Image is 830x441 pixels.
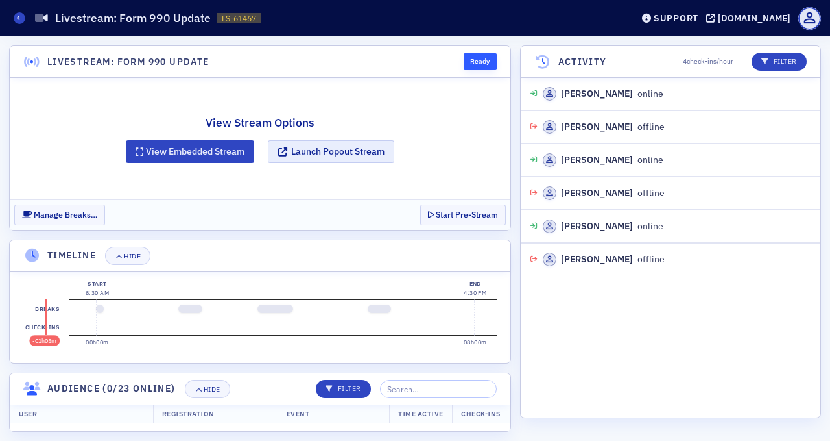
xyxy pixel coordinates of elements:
time: -01h05m [32,337,56,344]
div: offline [543,120,665,134]
h4: Activity [558,55,607,69]
div: Support [654,12,698,24]
button: [DOMAIN_NAME] [706,14,795,23]
p: Filter [326,384,361,394]
th: Time Active [389,405,453,424]
time: 8:30 AM [86,289,109,296]
input: Search… [380,380,497,398]
div: Ready [464,53,497,70]
th: Registration [153,405,278,424]
th: Event [278,405,389,424]
h1: Livestream: Form 990 Update [55,10,211,26]
time: 08h00m [464,338,487,346]
div: Start [86,279,109,288]
h4: Audience (0/23 online) [47,382,176,396]
div: [PERSON_NAME] [561,253,633,266]
th: Check-Ins [452,405,510,424]
div: Hide [124,253,141,260]
label: Check-ins [23,318,62,336]
div: [PERSON_NAME] [561,186,633,200]
time: 4:30 PM [464,289,486,296]
div: [DOMAIN_NAME] [718,12,790,24]
button: Hide [105,247,150,265]
div: Hide [204,386,220,393]
h4: Livestream: Form 990 Update [47,55,209,69]
button: Manage Breaks… [14,205,105,225]
time: 00h00m [86,338,109,346]
div: End [464,279,486,288]
button: View Embedded Stream [126,140,254,163]
span: Profile [798,7,821,30]
label: Breaks [33,300,62,318]
div: [PERSON_NAME] [561,220,633,233]
button: Start Pre-Stream [420,205,506,225]
button: Launch Popout Stream [268,140,394,163]
div: online [543,153,663,167]
div: offline [543,253,665,266]
div: online [543,220,663,233]
th: User [10,405,153,424]
div: [PERSON_NAME] [561,120,633,134]
h2: View Stream Options [126,114,394,131]
p: Filter [761,57,797,67]
button: Hide [185,380,230,398]
button: Filter [316,380,371,398]
div: offline [543,186,665,200]
div: online [543,87,663,101]
div: [PERSON_NAME] [561,87,633,101]
span: LS-61467 [222,13,256,24]
h4: Timeline [47,249,96,262]
div: [PERSON_NAME] [561,153,633,167]
span: 4 check-ins/hour [683,57,733,67]
button: Filter [752,53,807,71]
